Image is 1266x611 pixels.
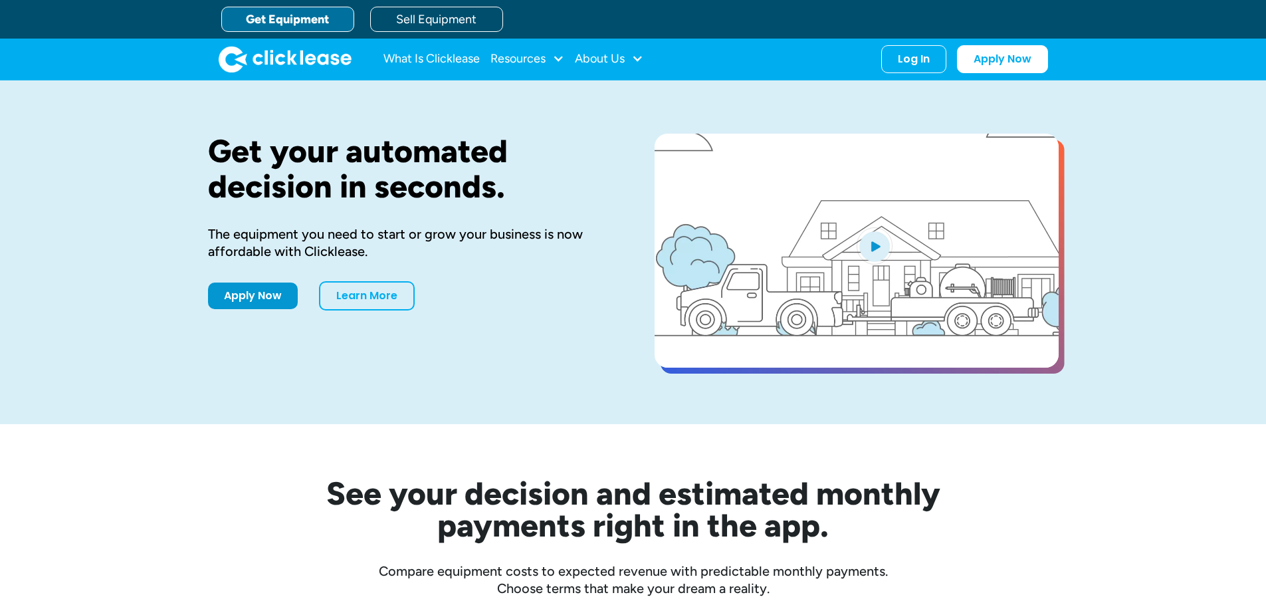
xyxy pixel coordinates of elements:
[490,46,564,72] div: Resources
[208,134,612,204] h1: Get your automated decision in seconds.
[898,53,930,66] div: Log In
[219,46,352,72] img: Clicklease logo
[219,46,352,72] a: home
[575,46,643,72] div: About Us
[208,283,298,309] a: Apply Now
[221,7,354,32] a: Get Equipment
[957,45,1048,73] a: Apply Now
[208,562,1059,597] div: Compare equipment costs to expected revenue with predictable monthly payments. Choose terms that ...
[319,281,415,310] a: Learn More
[857,227,893,265] img: Blue play button logo on a light blue circular background
[383,46,480,72] a: What Is Clicklease
[261,477,1005,541] h2: See your decision and estimated monthly payments right in the app.
[655,134,1059,368] a: open lightbox
[208,225,612,260] div: The equipment you need to start or grow your business is now affordable with Clicklease.
[370,7,503,32] a: Sell Equipment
